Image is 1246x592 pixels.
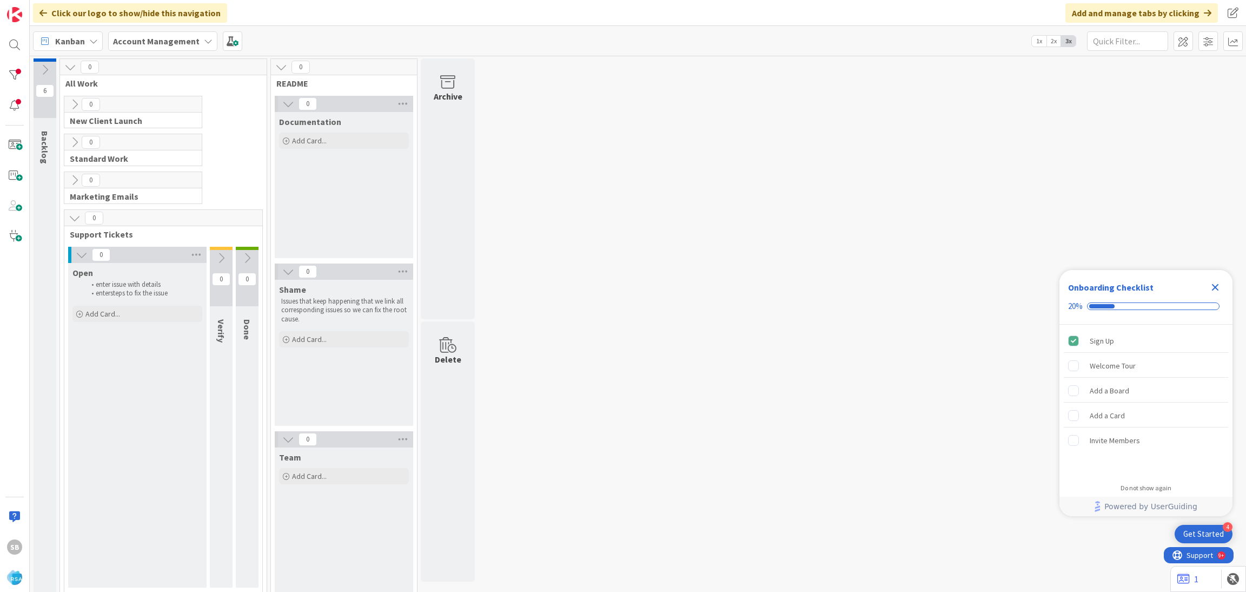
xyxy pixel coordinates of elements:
[92,248,110,261] span: 0
[70,115,188,126] span: New Client Launch
[55,35,85,48] span: Kanban
[85,212,103,225] span: 0
[36,84,54,97] span: 6
[292,471,327,481] span: Add Card...
[23,2,49,15] span: Support
[1090,384,1129,397] div: Add a Board
[212,273,230,286] span: 0
[1064,429,1228,452] div: Invite Members is incomplete.
[1183,529,1224,540] div: Get Started
[81,61,99,74] span: 0
[7,540,22,555] div: SB
[281,297,407,324] p: Issues that keep happening that we link all corresponding issues so we can fix the root cause.
[82,98,100,111] span: 0
[110,288,168,298] span: steps to fix the issue
[299,97,317,110] span: 0
[1064,379,1228,403] div: Add a Board is incomplete.
[434,90,462,103] div: Archive
[7,7,22,22] img: Visit kanbanzone.com
[291,61,310,74] span: 0
[1177,573,1198,586] a: 1
[82,174,100,187] span: 0
[1087,31,1168,51] input: Quick Filter...
[1068,301,1224,311] div: Checklist progress: 20%
[1068,281,1154,294] div: Onboarding Checklist
[1090,334,1114,347] div: Sign Up
[435,353,461,366] div: Delete
[279,116,341,127] span: Documentation
[242,319,253,340] span: Done
[85,280,201,289] li: enter issue with details
[1059,325,1232,477] div: Checklist items
[1065,3,1218,23] div: Add and manage tabs by clicking
[276,78,403,89] span: README
[70,229,249,240] span: Support Tickets
[1104,500,1197,513] span: Powered by UserGuiding
[39,131,50,164] span: Backlog
[292,334,327,344] span: Add Card...
[1207,279,1224,296] div: Close Checklist
[70,153,188,164] span: Standard Work
[1068,301,1083,311] div: 20%
[1059,270,1232,516] div: Checklist Container
[1061,36,1076,47] span: 3x
[1064,354,1228,378] div: Welcome Tour is incomplete.
[85,309,120,319] span: Add Card...
[1090,409,1125,422] div: Add a Card
[238,273,256,286] span: 0
[1032,36,1046,47] span: 1x
[279,284,306,295] span: Shame
[1059,497,1232,516] div: Footer
[292,136,327,146] span: Add Card...
[1065,497,1227,516] a: Powered by UserGuiding
[1121,484,1171,492] div: Do not show again
[1064,329,1228,353] div: Sign Up is complete.
[1090,359,1136,372] div: Welcome Tour
[55,4,60,13] div: 9+
[1175,525,1232,543] div: Open Get Started checklist, remaining modules: 4
[85,289,201,298] li: enter
[7,570,22,585] img: avatar
[82,136,100,149] span: 0
[1090,434,1140,447] div: Invite Members
[70,191,188,202] span: Marketing Emails
[1046,36,1061,47] span: 2x
[1223,522,1232,532] div: 4
[216,319,227,343] span: Verify
[299,433,317,446] span: 0
[72,267,93,278] span: Open
[65,78,253,89] span: All Work
[279,452,301,463] span: Team
[113,36,200,47] b: Account Management
[299,265,317,278] span: 0
[33,3,227,23] div: Click our logo to show/hide this navigation
[1064,404,1228,427] div: Add a Card is incomplete.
